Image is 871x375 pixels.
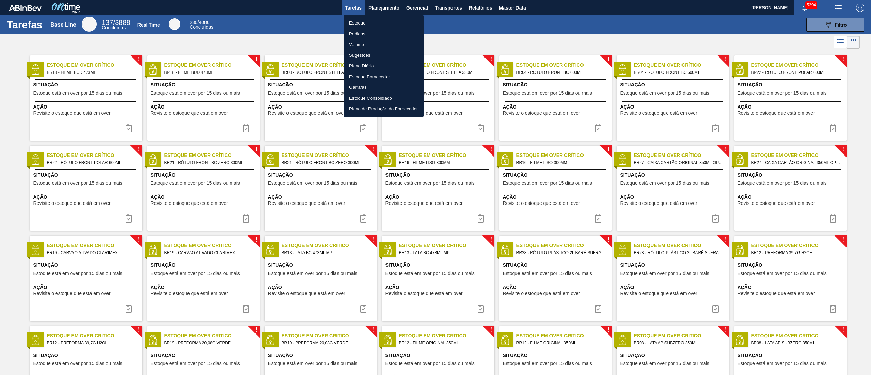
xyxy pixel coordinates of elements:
a: Plano Diário [344,61,424,71]
a: Plano de Produção do Fornecedor [344,103,424,114]
a: Garrafas [344,82,424,93]
a: Volume [344,39,424,50]
a: Sugestões [344,50,424,61]
a: Estoque Consolidado [344,93,424,104]
a: Estoque [344,18,424,29]
a: Estoque Fornecedor [344,71,424,82]
a: Pedidos [344,29,424,39]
